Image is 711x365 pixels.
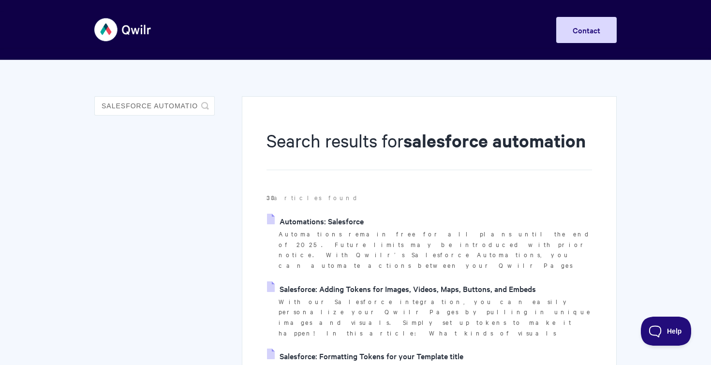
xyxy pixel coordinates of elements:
input: Search [94,96,215,116]
iframe: Toggle Customer Support [641,317,692,346]
a: Automations: Salesforce [267,214,364,228]
p: Automations remain free for all plans until the end of 2025. Future limits may be introduced with... [279,229,592,271]
a: Salesforce: Formatting Tokens for your Template title [267,349,463,363]
p: articles found [267,192,592,203]
a: Contact [556,17,617,43]
h1: Search results for [267,128,592,170]
strong: salesforce automation [403,129,586,152]
img: Qwilr Help Center [94,12,152,48]
strong: 38 [267,193,274,202]
p: With our Salesforce integration, you can easily personalize your Qwilr Pages by pulling in unique... [279,296,592,338]
a: Salesforce: Adding Tokens for Images, Videos, Maps, Buttons, and Embeds [267,281,536,296]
